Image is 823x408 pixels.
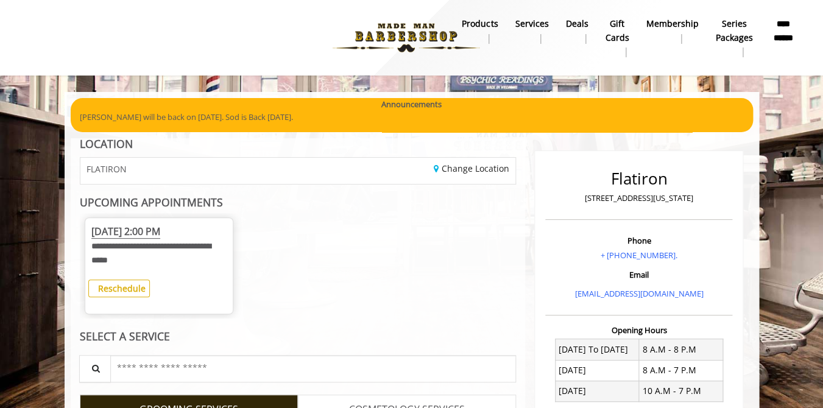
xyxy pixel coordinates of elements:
a: MembershipMembership [637,15,707,47]
h3: Opening Hours [545,326,732,334]
a: + [PHONE_NUMBER]. [601,250,677,261]
b: products [462,17,498,30]
a: Gift cardsgift cards [596,15,637,60]
b: Reschedule [97,283,145,294]
b: UPCOMING APPOINTMENTS [80,195,223,209]
td: 8 A.M - 8 P.M [639,339,723,360]
a: Series packagesSeries packages [707,15,761,60]
b: Membership [646,17,698,30]
img: Made Man Barbershop logo [322,4,490,71]
b: Services [515,17,548,30]
button: Service Search [79,355,111,382]
a: Productsproducts [453,15,506,47]
a: Change Location [434,163,509,174]
td: [DATE] To [DATE] [555,339,639,360]
td: [DATE] [555,360,639,381]
h3: Email [548,270,729,279]
h2: Flatiron [548,170,729,188]
td: 10 A.M - 7 P.M [639,381,723,401]
b: Announcements [381,98,442,111]
a: DealsDeals [557,15,596,47]
div: SELECT A SERVICE [80,331,517,342]
span: FLATIRON [87,164,127,174]
b: LOCATION [80,136,133,151]
span: [DATE] 2:00 PM [91,225,160,239]
b: Deals [565,17,588,30]
td: 8 A.M - 7 P.M [639,360,723,381]
p: [PERSON_NAME] will be back on [DATE]. Sod is Back [DATE]. [80,111,744,124]
button: Reschedule [88,280,150,297]
a: [EMAIL_ADDRESS][DOMAIN_NAME] [574,288,703,299]
b: Series packages [715,17,752,44]
h3: Phone [548,236,729,245]
a: ServicesServices [506,15,557,47]
p: [STREET_ADDRESS][US_STATE] [548,192,729,205]
b: gift cards [605,17,629,44]
td: [DATE] [555,381,639,401]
